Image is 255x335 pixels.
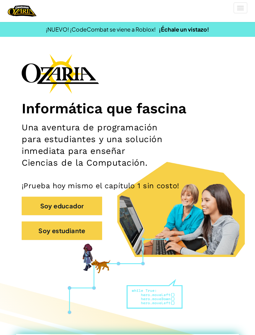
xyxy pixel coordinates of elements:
[22,181,233,190] p: ¡Prueba hoy mismo el capítulo 1 sin costo!
[22,54,99,94] img: Ozaria branding logo
[22,221,102,240] button: Soy estudiante
[22,122,163,169] h2: Una aventura de programación para estudiantes y una solución inmediata para enseñar Ciencias de l...
[8,5,37,17] img: Home
[22,100,233,117] h1: Informática que fascina
[22,197,102,215] button: Soy educador
[8,5,37,17] a: Ozaria by CodeCombat logo
[159,26,209,33] a: ¡Échale un vistazo!
[46,26,156,33] span: ¡NUEVO! ¡CodeCombat se viene a Roblox!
